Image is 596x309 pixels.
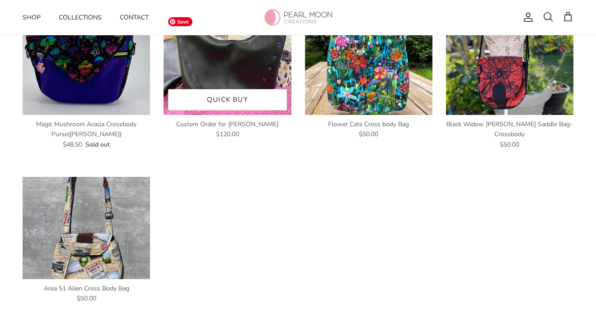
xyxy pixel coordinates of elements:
[446,119,573,140] div: Black Widow [PERSON_NAME] Saddle Bag-Crossbody
[112,3,157,32] a: Contact
[23,284,150,304] a: Area 51 Alien Cross Body Bag $50.00
[23,13,150,115] img: Magic Mushroom Acacia Crossbody Purse(Shelly) - Pearl Moon Creations
[63,140,82,150] span: $48.50
[164,119,291,140] a: Custom Order for [PERSON_NAME] $120.00
[23,119,150,150] a: Magic Mushroom Acacia Crossbody Purse([PERSON_NAME]) $48.50 Sold out
[500,140,519,150] span: $50.00
[23,119,150,140] div: Magic Mushroom Acacia Crossbody Purse([PERSON_NAME])
[305,119,432,129] div: Flower Cats Cross body Bag
[305,13,432,115] img: Flower Cats Crossbody Bag - Pearl Moon Creations
[85,140,110,150] span: Sold out
[305,119,432,140] a: Flower Cats Cross body Bag $50.00
[216,129,239,139] span: $120.00
[446,119,573,150] a: Black Widow [PERSON_NAME] Saddle Bag-Crossbody $50.00
[359,129,378,139] span: $50.00
[168,89,286,110] a: Quick buy
[51,3,110,32] a: Collections
[519,12,534,23] a: Account
[14,3,49,32] a: Shop
[77,294,96,304] span: $50.00
[23,284,150,294] div: Area 51 Alien Cross Body Bag
[168,17,192,26] span: Save
[446,13,573,115] img: Black Widow Sandra Saddle Bag - Crossbody - Pearl Moon Creations
[23,177,150,279] img: Area 51 Alien Cross Body Bag - Pearl Moon Creations
[164,119,291,129] div: Custom Order for [PERSON_NAME]
[264,9,332,26] img: Pearl Moon Creations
